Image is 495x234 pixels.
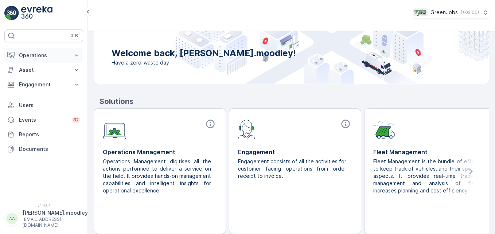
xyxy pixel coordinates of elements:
p: Fleet Management [373,148,487,156]
button: AA[PERSON_NAME].moodley[EMAIL_ADDRESS][DOMAIN_NAME] [4,209,83,228]
p: Engagement [238,148,352,156]
p: ⌘B [71,33,78,39]
p: Engagement consists of all the activities for customer facing operations from order receipt to in... [238,158,346,180]
p: [EMAIL_ADDRESS][DOMAIN_NAME] [23,217,88,228]
p: Operations Management [103,148,217,156]
a: Reports [4,127,83,142]
img: module-icon [373,119,395,139]
p: Events [19,116,67,124]
p: [PERSON_NAME].moodley [23,209,88,217]
img: logo_light-DOdMpM7g.png [21,6,52,20]
p: Reports [19,131,80,138]
button: GreenJobs(+02:00) [413,6,489,19]
img: module-icon [103,119,126,140]
p: Documents [19,145,80,153]
a: Documents [4,142,83,156]
p: ( +02:00 ) [461,9,479,15]
button: Operations [4,48,83,63]
span: v 1.48.1 [4,203,83,208]
p: Operations [19,52,69,59]
img: Green_Jobs_Logo.png [413,8,428,16]
p: Asset [19,66,69,74]
p: Engagement [19,81,69,88]
a: Events82 [4,113,83,127]
p: Fleet Management is the bundle of efforts to keep track of vehicles, and their specific aspects. ... [373,158,482,194]
p: Welcome back, [PERSON_NAME].moodley! [112,47,296,59]
div: AA [6,213,18,225]
button: Engagement [4,77,83,92]
img: module-icon [238,119,255,139]
a: Users [4,98,83,113]
p: Users [19,102,80,109]
span: Have a zero-waste day [112,59,296,66]
p: Operations Management digitises all the actions performed to deliver a service on the field. It p... [103,158,211,194]
button: Asset [4,63,83,77]
p: 82 [73,117,79,123]
p: GreenJobs [430,9,458,16]
p: Solutions [100,96,489,107]
img: logo [4,6,19,20]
